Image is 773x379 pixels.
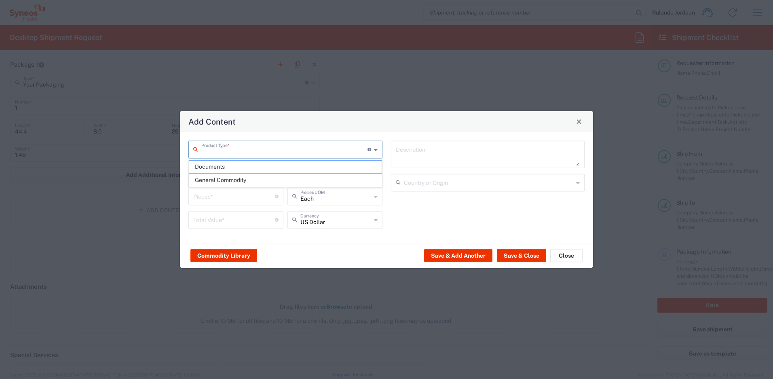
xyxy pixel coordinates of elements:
button: Save & Add Another [424,249,492,262]
button: Close [573,116,585,127]
button: Save & Close [497,249,546,262]
h4: Add Content [188,116,236,127]
button: Commodity Library [190,249,257,262]
span: General Commodity [189,174,382,186]
button: Close [550,249,583,262]
span: Documents [189,161,382,173]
